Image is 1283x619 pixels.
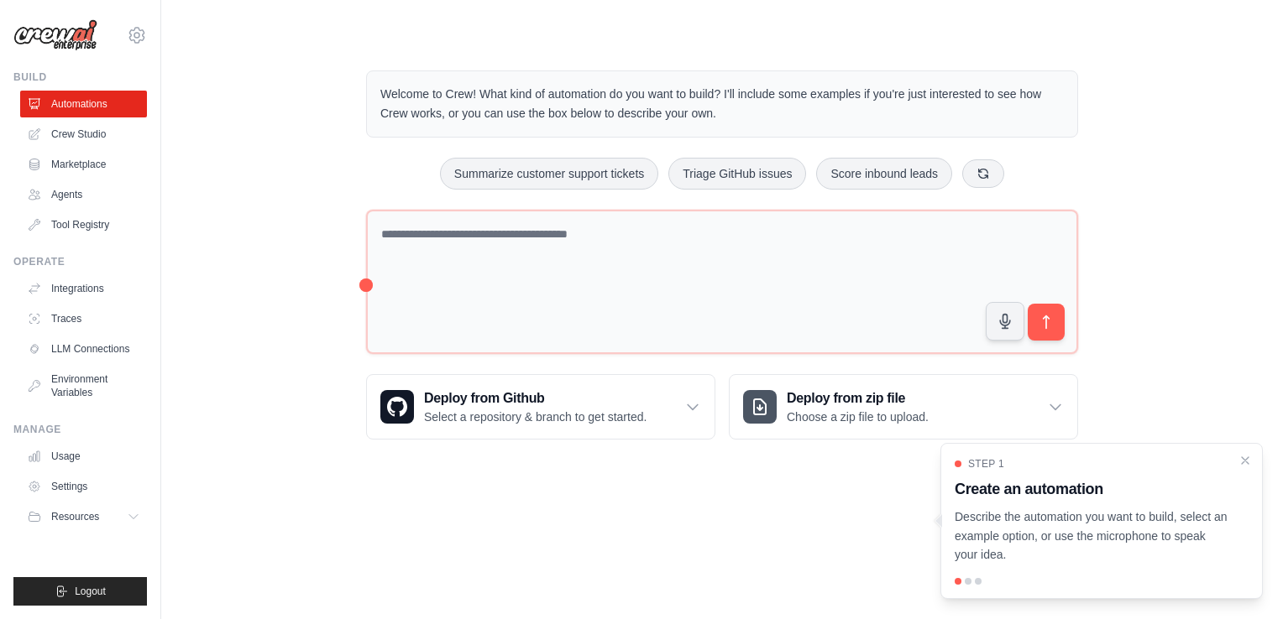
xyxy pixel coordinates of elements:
button: Triage GitHub issues [668,158,806,190]
span: Logout [75,585,106,598]
a: Marketplace [20,151,147,178]
a: Crew Studio [20,121,147,148]
button: Logout [13,577,147,606]
a: Agents [20,181,147,208]
a: Tool Registry [20,211,147,238]
span: Step 1 [968,457,1004,471]
a: Automations [20,91,147,117]
p: Welcome to Crew! What kind of automation do you want to build? I'll include some examples if you'... [380,85,1064,123]
p: Select a repository & branch to get started. [424,408,647,425]
h3: Create an automation [955,477,1228,501]
div: Manage [13,423,147,436]
button: Close walkthrough [1238,454,1252,467]
a: Settings [20,473,147,500]
a: Usage [20,443,147,470]
h3: Deploy from zip file [787,388,929,408]
img: Logo [13,19,97,51]
button: Score inbound leads [816,158,952,190]
p: Describe the automation you want to build, select an example option, or use the microphone to spe... [955,507,1228,564]
a: Environment Variables [20,366,147,406]
button: Resources [20,503,147,530]
div: Operate [13,255,147,268]
button: Summarize customer support tickets [440,158,658,190]
a: Traces [20,305,147,332]
span: Resources [51,510,99,523]
a: Integrations [20,275,147,302]
a: LLM Connections [20,336,147,362]
h3: Deploy from Github [424,388,647,408]
p: Choose a zip file to upload. [787,408,929,425]
div: Build [13,70,147,84]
